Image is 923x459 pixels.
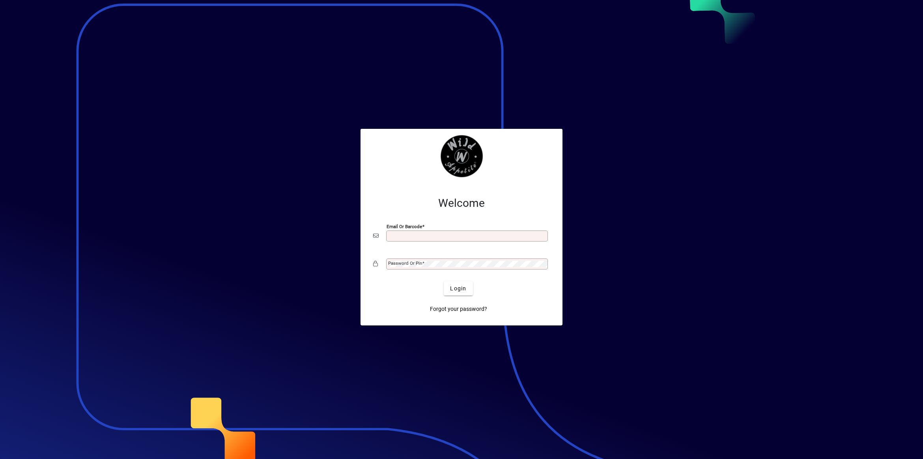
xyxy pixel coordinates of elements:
mat-label: Password or Pin [388,260,422,266]
h2: Welcome [373,197,550,210]
mat-label: Email or Barcode [387,224,422,229]
span: Forgot your password? [430,305,487,313]
button: Login [444,281,473,295]
span: Login [450,284,466,293]
a: Forgot your password? [427,302,490,316]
